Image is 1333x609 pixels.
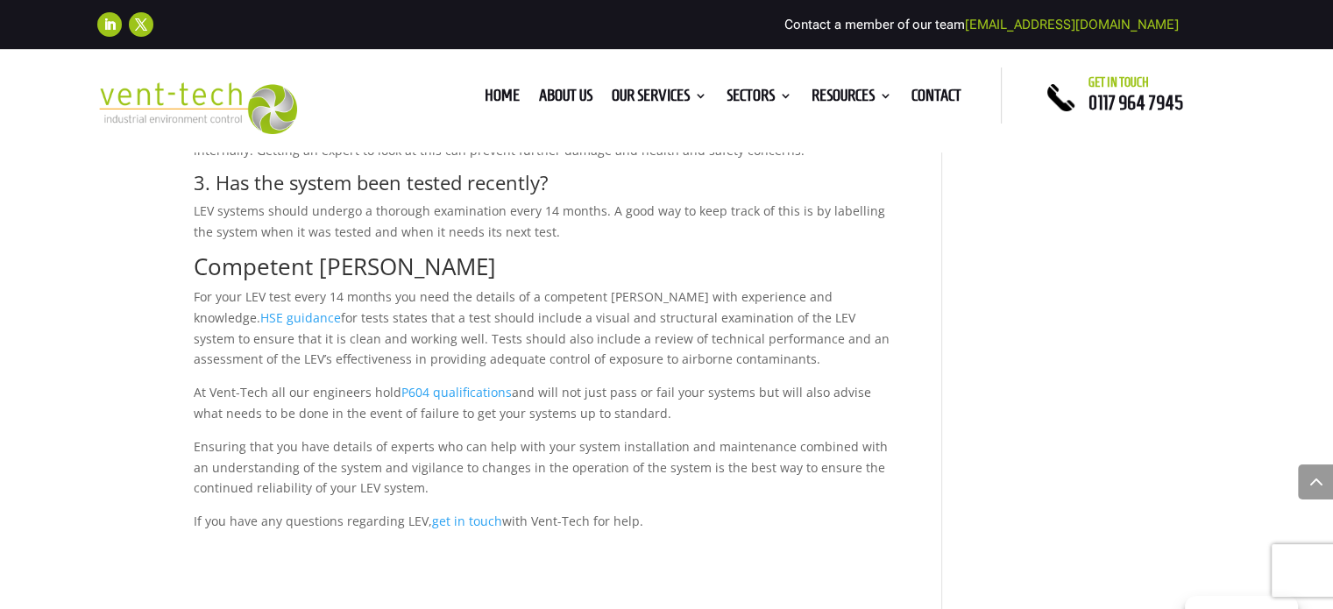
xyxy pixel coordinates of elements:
span: and will not just pass or fail your systems but will also advise what needs to be done in the eve... [194,384,871,421]
span: with Vent-Tech for help. [502,513,643,529]
a: P604 qualifications [401,384,512,400]
span: If your system is being louder or vibrating more than usual then there may be a blockage or issue... [194,121,865,159]
span: Contact a member of our team [784,17,1179,32]
a: Follow on LinkedIn [97,12,122,37]
a: Follow on X [129,12,153,37]
a: Home [485,89,520,109]
a: About us [539,89,592,109]
a: Our Services [612,89,707,109]
span: for tests states that a test should include a visual and structural examination of the LEV system... [194,309,890,368]
span: Ensuring that you have details of experts who can help with your system installation and maintena... [194,438,888,497]
span: Competent [PERSON_NAME] [194,251,496,282]
a: Contact [911,89,961,109]
span: LEV systems should undergo a thorough examination every 14 months. A good way to keep track of th... [194,202,885,240]
span: 3. Has the system been tested recently? [194,169,549,195]
img: 2023-09-27T08_35_16.549ZVENT-TECH---Clear-background [97,82,298,134]
a: HSE guidance [260,309,341,326]
span: At Vent-Tech all our engineers hold [194,384,401,400]
a: 0117 964 7945 [1088,92,1183,113]
a: get in touch [432,513,502,529]
span: For your LEV test every 14 months you need the details of a competent [PERSON_NAME] with experien... [194,288,833,326]
span: If you have any questions regarding LEV, [194,513,432,529]
a: Resources [812,89,892,109]
a: [EMAIL_ADDRESS][DOMAIN_NAME] [965,17,1179,32]
span: Get in touch [1088,75,1149,89]
a: Sectors [727,89,792,109]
